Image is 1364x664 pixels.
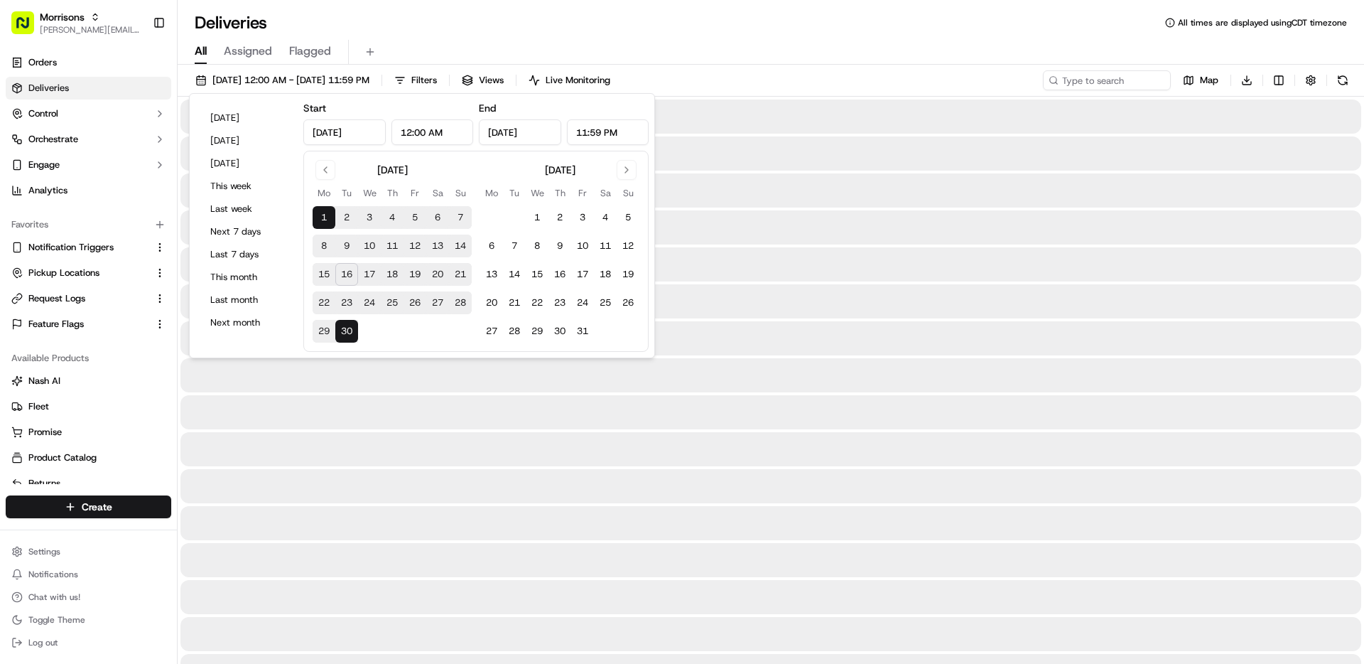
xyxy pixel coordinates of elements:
button: 23 [335,291,358,314]
button: 14 [503,263,526,286]
button: Go to previous month [315,160,335,180]
div: 💻 [120,319,131,331]
span: Pylon [141,353,172,363]
div: [DATE] [545,163,575,177]
button: 31 [571,320,594,343]
button: 30 [548,320,571,343]
span: Flagged [289,43,331,60]
button: [DATE] 12:00 AM - [DATE] 11:59 PM [189,70,376,90]
span: Notification Triggers [28,241,114,254]
button: Filters [388,70,443,90]
button: 16 [335,263,358,286]
button: 27 [480,320,503,343]
span: Nash AI [28,375,60,387]
button: 17 [571,263,594,286]
button: This month [204,267,289,287]
p: Welcome 👋 [14,57,259,80]
button: 10 [571,235,594,257]
div: We're available if you need us! [64,150,195,161]
button: Notification Triggers [6,236,171,259]
button: [PERSON_NAME][EMAIL_ADDRESS][DOMAIN_NAME] [40,24,141,36]
button: 14 [449,235,472,257]
button: Feature Flags [6,313,171,336]
button: 7 [503,235,526,257]
input: Time [567,119,649,145]
button: 9 [548,235,571,257]
button: 18 [594,263,617,286]
span: [DATE] [126,220,155,232]
button: 8 [526,235,548,257]
a: Pickup Locations [11,267,148,279]
button: 12 [617,235,639,257]
img: Tiffany Volk [14,207,37,230]
button: 5 [404,206,426,229]
button: 4 [594,206,617,229]
a: Powered byPylon [100,352,172,363]
th: Saturday [594,186,617,200]
button: Control [6,102,171,125]
a: Notification Triggers [11,241,148,254]
th: Tuesday [503,186,526,200]
button: 29 [526,320,548,343]
button: 23 [548,291,571,314]
button: 6 [426,206,449,229]
a: Orders [6,51,171,74]
input: Date [303,119,386,145]
button: 5 [617,206,639,229]
span: Log out [28,637,58,648]
button: Request Logs [6,287,171,310]
button: 25 [381,291,404,314]
span: Request Logs [28,292,85,305]
th: Saturday [426,186,449,200]
button: 8 [313,235,335,257]
th: Wednesday [526,186,548,200]
th: Thursday [381,186,404,200]
button: 9 [335,235,358,257]
span: API Documentation [134,318,228,332]
button: Start new chat [242,140,259,157]
th: Tuesday [335,186,358,200]
a: Request Logs [11,292,148,305]
button: Live Monitoring [522,70,617,90]
button: Pickup Locations [6,262,171,284]
input: Type to search [1043,70,1171,90]
button: Last week [204,199,289,219]
img: 1736555255976-a54dd68f-1ca7-489b-9aae-adbdc363a1c4 [14,136,40,161]
span: Filters [411,74,437,87]
button: Map [1176,70,1225,90]
button: 4 [381,206,404,229]
button: 12 [404,235,426,257]
th: Monday [313,186,335,200]
button: 30 [335,320,358,343]
button: [DATE] [204,108,289,128]
button: 1 [313,206,335,229]
a: Returns [11,477,166,490]
button: Returns [6,472,171,495]
button: 21 [449,263,472,286]
button: 11 [594,235,617,257]
span: All [195,43,207,60]
button: Promise [6,421,171,444]
button: 28 [449,291,472,314]
button: 2 [548,206,571,229]
img: Ami Wang [14,245,37,268]
input: Time [391,119,474,145]
span: Orchestrate [28,133,78,146]
img: Nash [14,14,43,43]
button: 3 [571,206,594,229]
button: This week [204,176,289,196]
label: End [479,102,496,114]
button: 29 [313,320,335,343]
button: Nash AI [6,370,171,392]
button: 19 [617,263,639,286]
button: 10 [358,235,381,257]
button: 13 [480,263,503,286]
button: 26 [404,291,426,314]
button: Morrisons[PERSON_NAME][EMAIL_ADDRESS][DOMAIN_NAME] [6,6,147,40]
span: Create [82,500,112,514]
button: Product Catalog [6,446,171,469]
span: [PERSON_NAME] [44,220,115,232]
button: 19 [404,263,426,286]
span: Engage [28,159,60,171]
button: 7 [449,206,472,229]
